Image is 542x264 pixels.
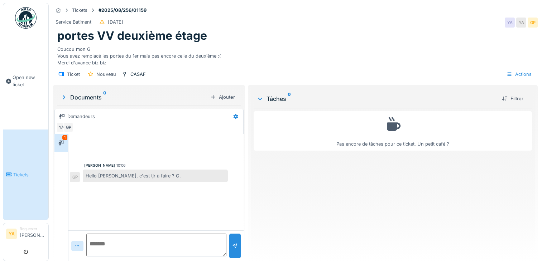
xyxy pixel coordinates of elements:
[15,7,37,29] img: Badge_color-CXgf-gQk.svg
[3,33,48,129] a: Open new ticket
[63,122,73,132] div: GP
[6,229,17,239] li: YA
[67,71,80,78] div: Ticket
[503,69,535,79] div: Actions
[13,171,45,178] span: Tickets
[84,163,115,168] div: [PERSON_NAME]
[207,92,238,102] div: Ajouter
[60,93,207,102] div: Documents
[130,71,146,78] div: CASAF
[56,19,91,25] div: Service Batiment
[57,43,533,67] div: Coucou mon G Vous avez remplacé les portes du 1er mais pas encore celle du deuxième :( Merci d'av...
[83,170,228,182] div: Hello [PERSON_NAME], c'est tjr à faire ? G.
[67,113,95,120] div: Demandeurs
[6,226,45,243] a: YA Requester[PERSON_NAME]
[70,172,80,182] div: GP
[116,163,125,168] div: 10:06
[96,7,149,14] strong: #2025/08/256/01159
[72,7,87,14] div: Tickets
[56,122,66,132] div: YA
[258,114,527,148] div: Pas encore de tâches pour ce ticket. Un petit café ?
[20,226,45,231] div: Requester
[505,18,515,28] div: YA
[256,94,496,103] div: Tâches
[528,18,538,28] div: GP
[57,29,207,43] h1: portes VV deuxième étage
[103,93,106,102] sup: 0
[62,135,67,140] div: 1
[288,94,291,103] sup: 0
[516,18,526,28] div: YA
[13,74,45,88] span: Open new ticket
[108,19,123,25] div: [DATE]
[96,71,116,78] div: Nouveau
[3,129,48,220] a: Tickets
[20,226,45,241] li: [PERSON_NAME]
[499,94,526,103] div: Filtrer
